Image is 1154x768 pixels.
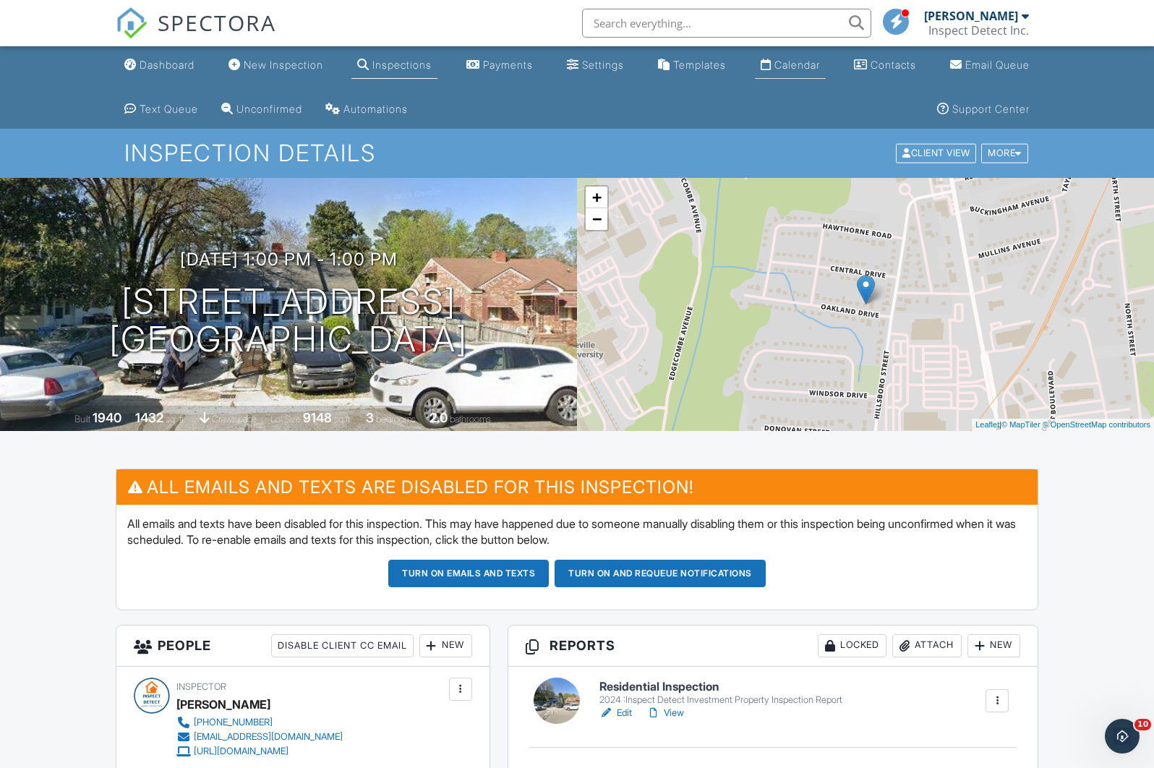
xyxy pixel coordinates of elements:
div: Dashboard [140,59,195,71]
a: View [646,706,684,720]
input: Search everything... [582,9,871,38]
div: Client View [896,144,976,163]
span: bedrooms [376,414,416,424]
a: Zoom out [586,208,607,230]
a: © MapTiler [1001,420,1040,429]
a: [EMAIL_ADDRESS][DOMAIN_NAME] [176,730,343,744]
div: Settings [582,59,624,71]
div: Email Queue [965,59,1030,71]
div: [PERSON_NAME] [176,694,270,715]
h3: People [116,626,490,667]
button: Turn on and Requeue Notifications [555,560,766,587]
div: Inspect Detect Inc. [928,23,1029,38]
div: [PERSON_NAME] [924,9,1018,23]
a: SPECTORA [116,20,276,50]
iframe: Intercom live chat [1105,719,1140,754]
div: 9148 [303,410,332,425]
a: Residential Inspection 2024 :Inspect Detect Investment Property Inspection Report [599,680,842,706]
a: [PHONE_NUMBER] [176,715,343,730]
div: Support Center [952,103,1030,115]
div: 2024 :Inspect Detect Investment Property Inspection Report [599,694,842,706]
div: Unconfirmed [236,103,302,115]
a: Inspections [351,52,437,79]
span: SPECTORA [158,7,276,38]
a: Dashboard [119,52,200,79]
img: The Best Home Inspection Software - Spectora [116,7,148,39]
div: Disable Client CC Email [271,634,414,657]
a: Payments [461,52,539,79]
div: Automations [343,103,408,115]
span: 10 [1134,719,1151,730]
a: [URL][DOMAIN_NAME] [176,744,343,759]
span: sq.ft. [334,414,352,424]
div: | [972,419,1154,431]
div: Payments [483,59,533,71]
span: bathrooms [450,414,491,424]
a: © OpenStreetMap contributors [1043,420,1150,429]
a: Leaflet [975,420,999,429]
a: Edit [599,706,632,720]
a: Client View [894,147,980,158]
div: More [981,144,1028,163]
div: Contacts [871,59,916,71]
div: New [967,634,1020,657]
h1: [STREET_ADDRESS] [GEOGRAPHIC_DATA] [109,283,468,359]
div: 3 [366,410,374,425]
div: [EMAIL_ADDRESS][DOMAIN_NAME] [194,731,343,743]
span: Inspector [176,681,226,692]
h3: [DATE] 1:00 pm - 1:00 pm [180,249,398,269]
button: Turn on emails and texts [388,560,549,587]
div: Calendar [774,59,820,71]
a: Contacts [848,52,922,79]
div: New [419,634,472,657]
span: crawlspace [212,414,257,424]
a: Email Queue [944,52,1035,79]
p: All emails and texts have been disabled for this inspection. This may have happened due to someon... [127,516,1027,548]
div: 2.0 [429,410,448,425]
div: [URL][DOMAIN_NAME] [194,746,288,757]
div: 1940 [93,410,121,425]
span: Built [74,414,90,424]
div: [PHONE_NUMBER] [194,717,273,728]
h1: Inspection Details [124,140,1029,166]
div: Templates [673,59,726,71]
span: sq. ft. [166,414,186,424]
div: Locked [818,634,886,657]
div: Inspections [372,59,432,71]
a: Settings [561,52,630,79]
h3: Reports [508,626,1038,667]
a: Support Center [931,96,1035,123]
span: Lot Size [270,414,301,424]
h3: All emails and texts are disabled for this inspection! [116,469,1038,505]
h6: Residential Inspection [599,680,842,694]
div: Text Queue [140,103,198,115]
a: Zoom in [586,187,607,208]
a: Templates [652,52,732,79]
div: New Inspection [244,59,323,71]
div: 1432 [135,410,163,425]
div: Attach [892,634,962,657]
a: Automations (Basic) [320,96,414,123]
a: New Inspection [223,52,329,79]
a: Calendar [755,52,826,79]
a: Text Queue [119,96,204,123]
a: Unconfirmed [215,96,308,123]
